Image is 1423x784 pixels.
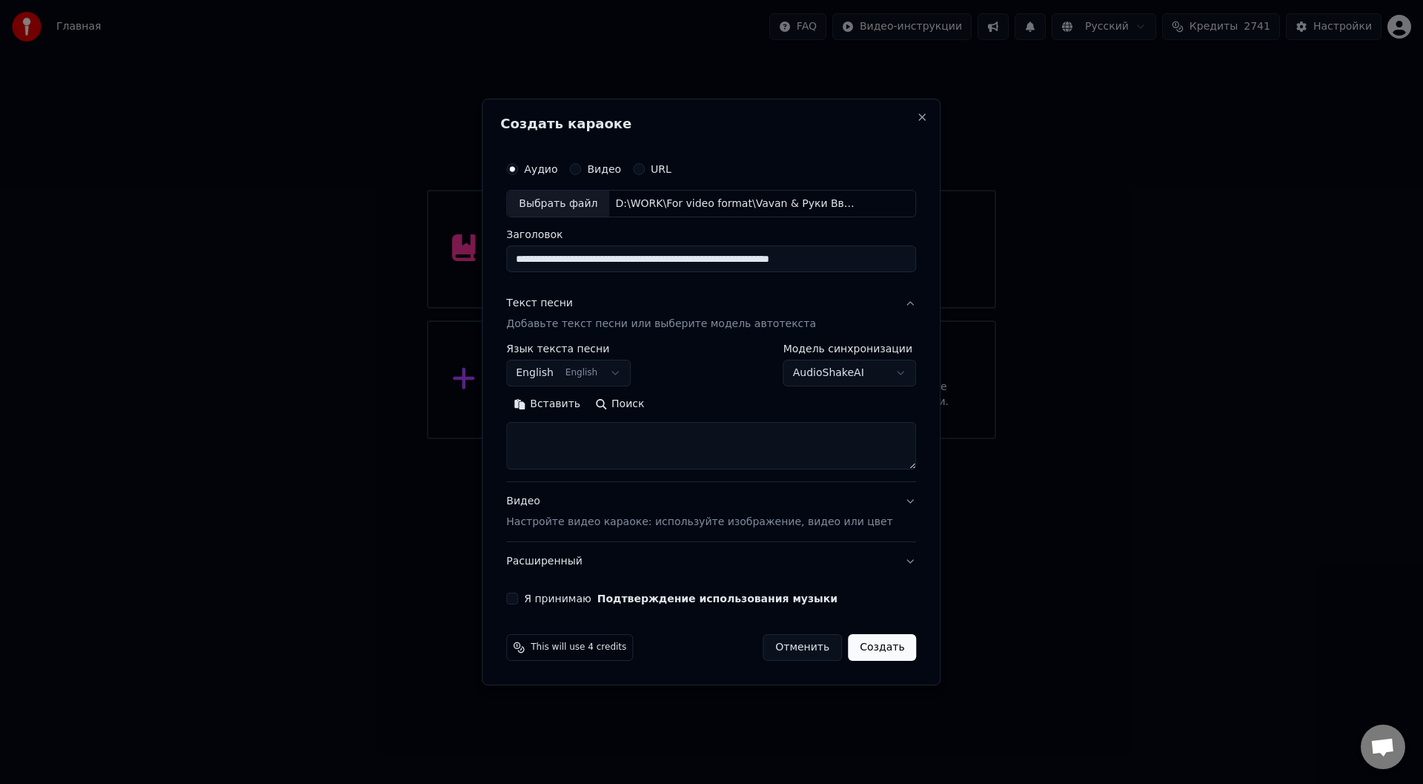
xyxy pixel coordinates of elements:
button: Я принимаю [597,593,837,604]
div: Выбрать файл [507,191,609,217]
label: Заголовок [506,230,916,240]
label: URL [651,164,671,174]
div: Текст песниДобавьте текст песни или выберите модель автотекста [506,344,916,482]
div: Видео [506,495,892,530]
span: This will use 4 credits [531,642,626,653]
button: Текст песниДобавьте текст песни или выберите модель автотекста [506,285,916,344]
p: Настройте видео караоке: используйте изображение, видео или цвет [506,515,892,530]
button: ВидеоНастройте видео караоке: используйте изображение, видео или цвет [506,483,916,542]
p: Добавьте текст песни или выберите модель автотекста [506,317,816,332]
label: Язык текста песни [506,344,631,355]
button: Отменить [763,634,842,661]
h2: Создать караоке [500,117,922,131]
label: Аудио [524,164,557,174]
button: Создать [848,634,916,661]
button: Вставить [506,393,588,417]
label: Я принимаю [524,593,837,604]
div: D:\WORK\For video format\Vavan & Руки Вверх Ай-яй-яй\VAVAN & Руки Вверх! - Ай-яй-яй (Vocals) ([PE... [609,197,861,211]
div: Текст песни [506,297,573,312]
button: Расширенный [506,542,916,581]
button: Поиск [588,393,651,417]
label: Модель синхронизации [783,344,917,355]
label: Видео [587,164,621,174]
